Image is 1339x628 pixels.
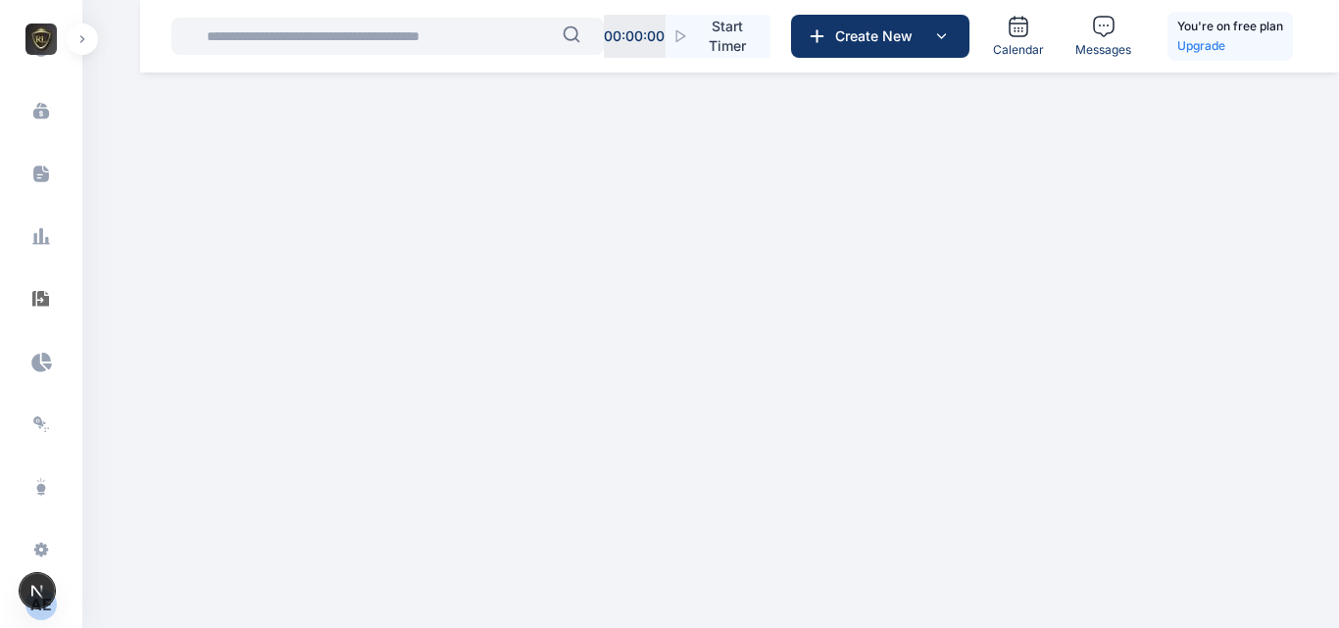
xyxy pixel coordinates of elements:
span: Start Timer [700,17,755,56]
span: Messages [1075,42,1131,58]
span: Calendar [993,42,1044,58]
button: Start Timer [666,15,770,58]
span: Create New [827,26,929,46]
a: Messages [1067,7,1139,66]
a: Calendar [985,7,1052,66]
button: Create New [791,15,969,58]
p: 00 : 00 : 00 [604,26,665,46]
a: Upgrade [1177,36,1283,56]
button: AE [12,589,71,620]
h5: You're on free plan [1177,17,1283,36]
